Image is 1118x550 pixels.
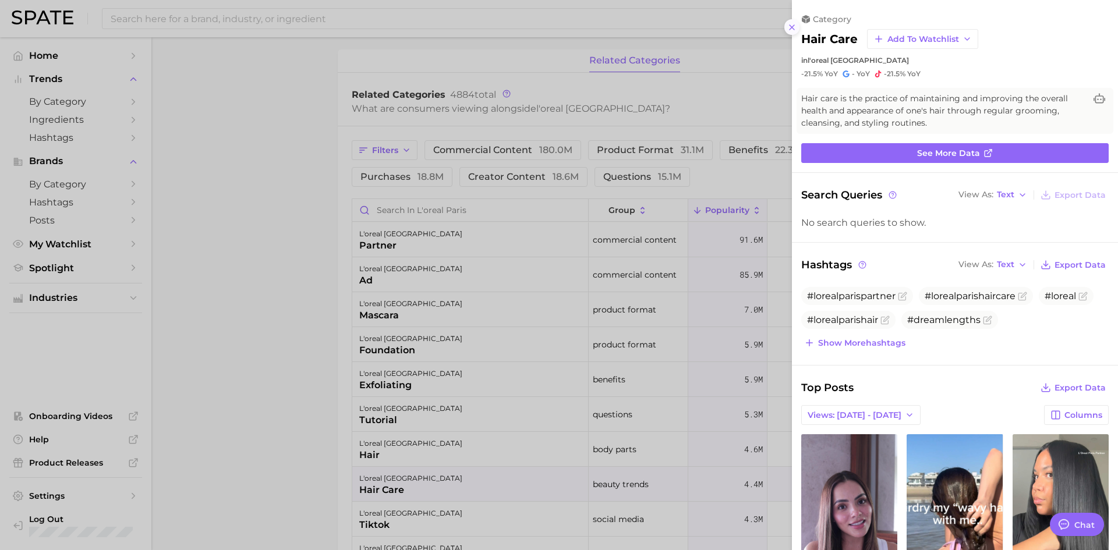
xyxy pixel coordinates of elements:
button: Flag as miscategorized or irrelevant [1018,292,1027,301]
span: Show more hashtags [818,338,905,348]
span: Top Posts [801,379,854,396]
span: #lorealparispartner [807,290,896,301]
span: Hashtags [801,257,868,273]
span: Export Data [1055,190,1106,200]
span: #loreal [1045,290,1076,301]
h2: hair care [801,32,858,46]
button: View AsText [956,257,1030,272]
button: Flag as miscategorized or irrelevant [983,315,992,325]
span: Columns [1064,410,1102,420]
span: Views: [DATE] - [DATE] [808,410,901,420]
span: View As [958,191,993,198]
span: #lorealparishair [807,314,878,325]
button: View AsText [956,187,1030,203]
span: Search Queries [801,187,898,203]
span: #dreamlengths [907,314,981,325]
button: Columns [1044,405,1109,425]
button: Views: [DATE] - [DATE] [801,405,921,425]
span: -21.5% [884,69,905,78]
span: Export Data [1055,383,1106,393]
span: YoY [825,69,838,79]
button: Flag as miscategorized or irrelevant [898,292,907,301]
button: Export Data [1038,257,1109,273]
button: Show morehashtags [801,335,908,351]
a: See more data [801,143,1109,163]
span: #lorealparishaircare [925,290,1016,301]
div: No search queries to show. [801,217,1109,228]
button: Flag as miscategorized or irrelevant [880,315,890,325]
button: Export Data [1038,187,1109,203]
span: category [813,14,851,24]
div: in [801,56,1109,65]
button: Add to Watchlist [867,29,978,49]
span: Export Data [1055,260,1106,270]
span: YoY [857,69,870,79]
span: Text [997,261,1014,268]
button: Export Data [1038,379,1109,396]
span: Add to Watchlist [887,34,959,44]
span: View As [958,261,993,268]
span: YoY [907,69,921,79]
span: -21.5% [801,69,823,78]
button: Flag as miscategorized or irrelevant [1078,292,1088,301]
span: Text [997,191,1014,198]
span: - [852,69,855,78]
span: See more data [917,148,980,158]
span: Hair care is the practice of maintaining and improving the overall health and appearance of one's... [801,93,1085,129]
span: l'oreal [GEOGRAPHIC_DATA] [808,56,909,65]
